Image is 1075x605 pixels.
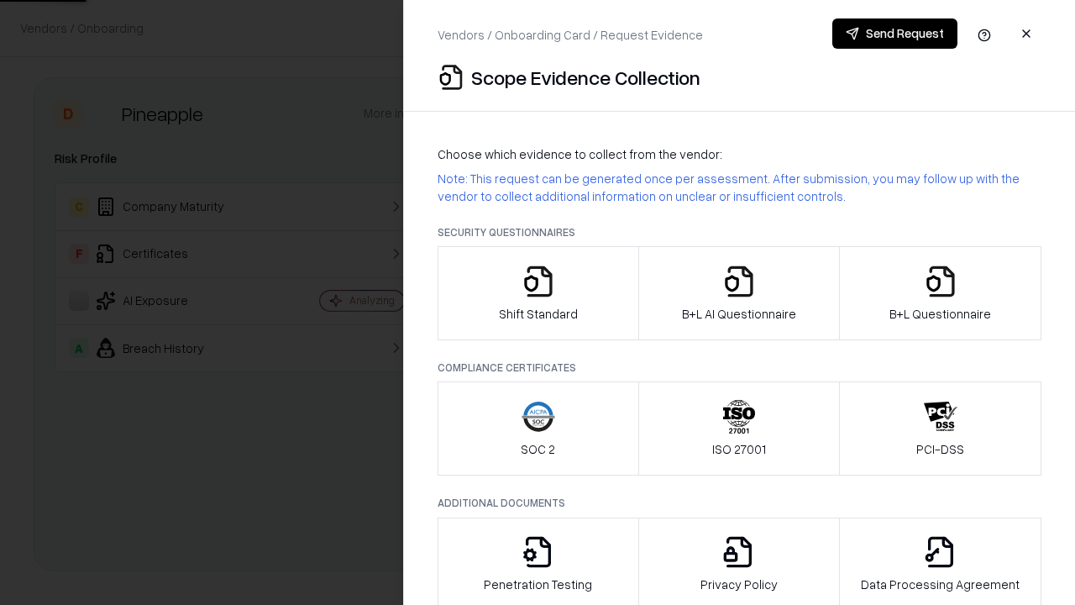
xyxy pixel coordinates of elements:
p: Data Processing Agreement [861,576,1020,593]
button: SOC 2 [438,381,639,476]
button: B+L AI Questionnaire [638,246,841,340]
button: ISO 27001 [638,381,841,476]
p: Choose which evidence to collect from the vendor: [438,145,1041,163]
p: PCI-DSS [916,440,964,458]
button: Send Request [832,18,957,49]
p: ISO 27001 [712,440,766,458]
p: Penetration Testing [484,576,592,593]
p: Security Questionnaires [438,225,1041,239]
p: SOC 2 [521,440,555,458]
p: Note: This request can be generated once per assessment. After submission, you may follow up with... [438,170,1041,205]
button: B+L Questionnaire [839,246,1041,340]
button: Shift Standard [438,246,639,340]
p: B+L AI Questionnaire [682,305,796,323]
p: Compliance Certificates [438,360,1041,375]
p: Shift Standard [499,305,578,323]
p: Scope Evidence Collection [471,64,700,91]
p: Privacy Policy [700,576,778,593]
button: PCI-DSS [839,381,1041,476]
p: Additional Documents [438,496,1041,510]
p: B+L Questionnaire [889,305,991,323]
p: Vendors / Onboarding Card / Request Evidence [438,26,703,44]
